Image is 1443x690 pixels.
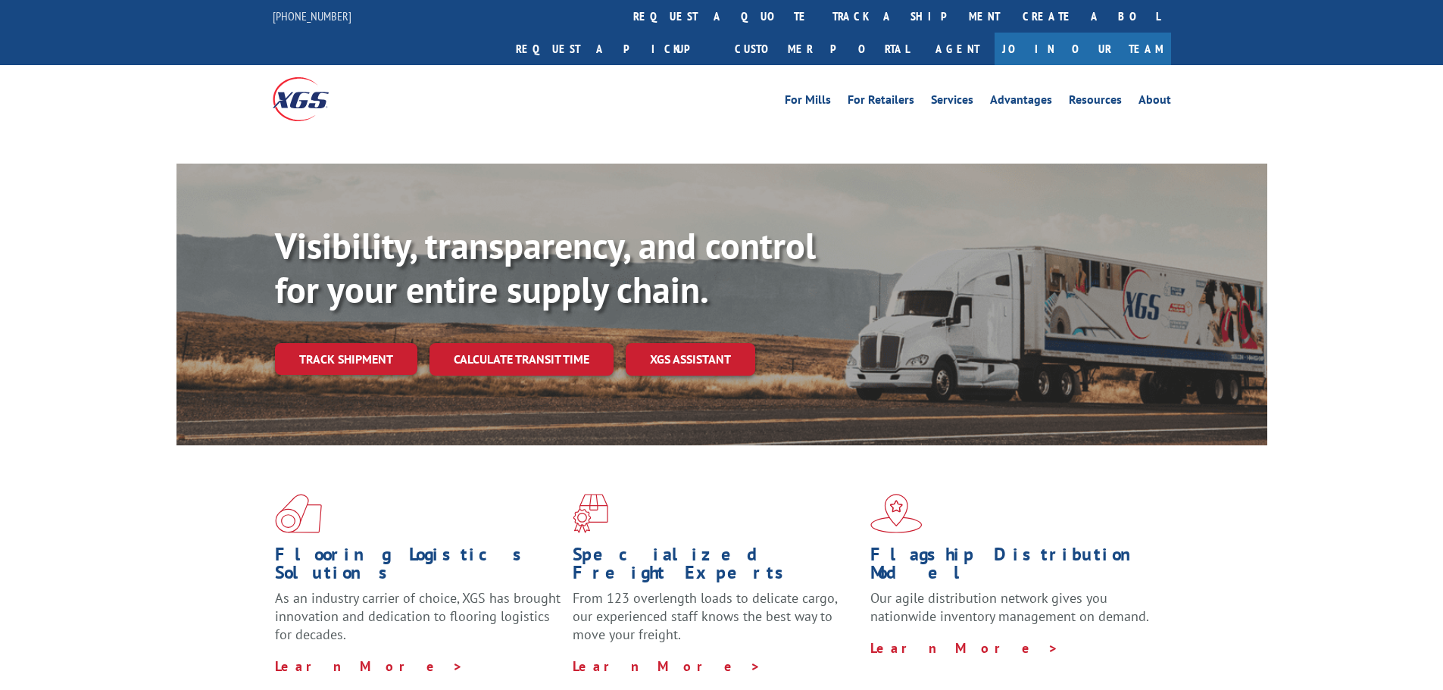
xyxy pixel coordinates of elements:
[870,589,1149,625] span: Our agile distribution network gives you nationwide inventory management on demand.
[275,657,464,675] a: Learn More >
[785,94,831,111] a: For Mills
[995,33,1171,65] a: Join Our Team
[626,343,755,376] a: XGS ASSISTANT
[275,494,322,533] img: xgs-icon-total-supply-chain-intelligence-red
[870,545,1157,589] h1: Flagship Distribution Model
[275,343,417,375] a: Track shipment
[848,94,914,111] a: For Retailers
[573,657,761,675] a: Learn More >
[990,94,1052,111] a: Advantages
[573,589,859,657] p: From 123 overlength loads to delicate cargo, our experienced staff knows the best way to move you...
[870,639,1059,657] a: Learn More >
[504,33,723,65] a: Request a pickup
[275,222,816,313] b: Visibility, transparency, and control for your entire supply chain.
[429,343,614,376] a: Calculate transit time
[573,545,859,589] h1: Specialized Freight Experts
[920,33,995,65] a: Agent
[1138,94,1171,111] a: About
[273,8,351,23] a: [PHONE_NUMBER]
[1069,94,1122,111] a: Resources
[723,33,920,65] a: Customer Portal
[931,94,973,111] a: Services
[275,589,561,643] span: As an industry carrier of choice, XGS has brought innovation and dedication to flooring logistics...
[573,494,608,533] img: xgs-icon-focused-on-flooring-red
[275,545,561,589] h1: Flooring Logistics Solutions
[870,494,923,533] img: xgs-icon-flagship-distribution-model-red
